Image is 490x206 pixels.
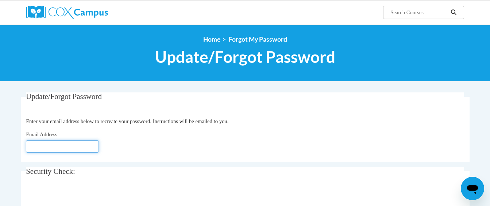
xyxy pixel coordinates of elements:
input: Search Courses [390,8,448,17]
button: Search [448,8,459,17]
a: Cox Campus [26,6,165,19]
span: Update/Forgot Password [26,92,102,101]
span: Email Address [26,131,57,137]
span: Security Check: [26,167,75,176]
span: Enter your email address below to recreate your password. Instructions will be emailed to you. [26,118,228,124]
input: Email [26,140,99,153]
span: Update/Forgot Password [155,47,335,66]
span: Forgot My Password [229,35,287,43]
iframe: Button to launch messaging window [461,177,484,200]
img: Cox Campus [26,6,108,19]
a: Home [203,35,220,43]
